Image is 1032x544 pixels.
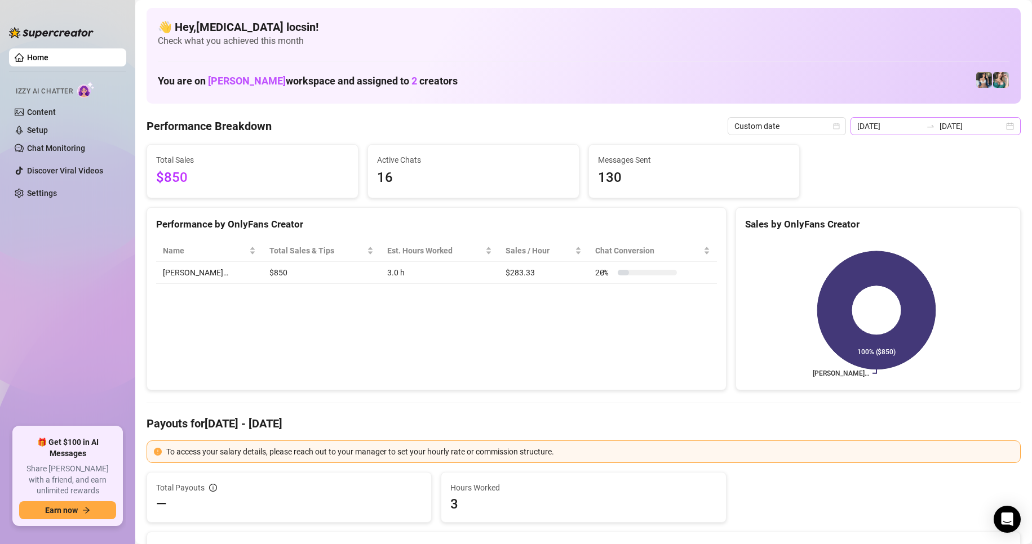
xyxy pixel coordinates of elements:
span: exclamation-circle [154,448,162,456]
a: Setup [27,126,48,135]
span: Hours Worked [450,481,716,494]
a: Home [27,53,48,62]
span: Earn now [45,506,78,515]
div: Performance by OnlyFans Creator [156,217,717,232]
input: Start date [857,120,922,132]
th: Sales / Hour [499,240,588,262]
a: Settings [27,189,57,198]
span: 2 [411,75,417,87]
span: Share [PERSON_NAME] with a friend, and earn unlimited rewards [19,463,116,497]
span: swap-right [926,122,935,131]
td: 3.0 h [380,262,499,284]
span: Total Sales [156,154,349,166]
td: $283.33 [499,262,588,284]
span: 20 % [595,266,613,279]
span: Sales / Hour [506,244,573,257]
td: [PERSON_NAME]… [156,262,263,284]
span: 🎁 Get $100 in AI Messages [19,437,116,459]
span: Total Sales & Tips [269,244,365,257]
a: Chat Monitoring [27,144,85,153]
th: Name [156,240,263,262]
span: 16 [377,167,570,189]
a: Discover Viral Videos [27,166,103,175]
span: Active Chats [377,154,570,166]
span: Izzy AI Chatter [16,86,73,97]
button: Earn nowarrow-right [19,501,116,519]
span: Total Payouts [156,481,205,494]
span: info-circle [209,484,217,492]
input: End date [940,120,1004,132]
img: Zaddy [993,72,1009,88]
div: Est. Hours Worked [387,244,483,257]
h4: 👋 Hey, [MEDICAL_DATA] locsin ! [158,19,1009,35]
span: to [926,122,935,131]
a: Content [27,108,56,117]
img: logo-BBDzfeDw.svg [9,27,94,38]
div: Open Intercom Messenger [994,506,1021,533]
span: [PERSON_NAME] [208,75,286,87]
span: Check what you achieved this month [158,35,1009,47]
span: calendar [833,123,840,130]
span: $850 [156,167,349,189]
img: Katy [976,72,992,88]
td: $850 [263,262,380,284]
span: 3 [450,495,716,513]
h4: Performance Breakdown [147,118,272,134]
span: Chat Conversion [595,244,701,257]
span: Messages Sent [598,154,791,166]
th: Chat Conversion [588,240,717,262]
h1: You are on workspace and assigned to creators [158,75,458,87]
span: — [156,495,167,513]
div: To access your salary details, please reach out to your manager to set your hourly rate or commis... [166,445,1013,458]
span: Custom date [734,118,839,135]
span: 130 [598,167,791,189]
span: arrow-right [82,506,90,514]
span: Name [163,244,247,257]
text: [PERSON_NAME]… [813,369,869,377]
th: Total Sales & Tips [263,240,380,262]
img: AI Chatter [77,82,95,98]
div: Sales by OnlyFans Creator [745,217,1011,232]
h4: Payouts for [DATE] - [DATE] [147,416,1021,431]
